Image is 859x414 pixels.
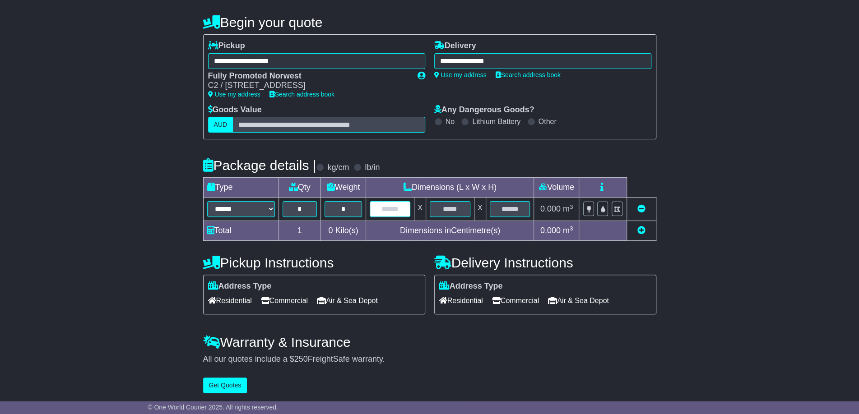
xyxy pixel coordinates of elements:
[539,117,557,126] label: Other
[208,281,272,291] label: Address Type
[148,404,278,411] span: © One World Courier 2025. All rights reserved.
[570,225,573,232] sup: 3
[203,354,656,364] div: All our quotes include a $ FreightSafe warranty.
[492,294,539,308] span: Commercial
[365,163,380,173] label: lb/in
[472,117,520,126] label: Lithium Battery
[570,203,573,210] sup: 3
[269,91,334,98] a: Search address book
[540,204,561,213] span: 0.000
[320,178,366,198] td: Weight
[366,221,534,241] td: Dimensions in Centimetre(s)
[474,198,486,221] td: x
[203,15,656,30] h4: Begin your quote
[434,41,476,51] label: Delivery
[203,335,656,350] h4: Warranty & Insurance
[637,204,645,213] a: Remove this item
[317,294,378,308] span: Air & Sea Depot
[540,226,561,235] span: 0.000
[203,158,316,173] h4: Package details |
[320,221,366,241] td: Kilo(s)
[294,354,308,363] span: 250
[434,71,487,78] a: Use my address
[203,255,425,270] h4: Pickup Instructions
[208,105,262,115] label: Goods Value
[279,178,320,198] td: Qty
[203,178,279,198] td: Type
[548,294,609,308] span: Air & Sea Depot
[563,226,573,235] span: m
[366,178,534,198] td: Dimensions (L x W x H)
[208,117,233,133] label: AUD
[261,294,308,308] span: Commercial
[446,117,455,126] label: No
[328,226,333,235] span: 0
[563,204,573,213] span: m
[414,198,426,221] td: x
[439,281,503,291] label: Address Type
[439,294,483,308] span: Residential
[327,163,349,173] label: kg/cm
[203,377,247,393] button: Get Quotes
[434,255,656,270] h4: Delivery Instructions
[208,41,245,51] label: Pickup
[496,71,561,78] a: Search address book
[203,221,279,241] td: Total
[534,178,579,198] td: Volume
[279,221,320,241] td: 1
[208,294,252,308] span: Residential
[637,226,645,235] a: Add new item
[208,71,409,81] div: Fully Promoted Norwest
[208,81,409,91] div: C2 / [STREET_ADDRESS]
[208,91,260,98] a: Use my address
[434,105,534,115] label: Any Dangerous Goods?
